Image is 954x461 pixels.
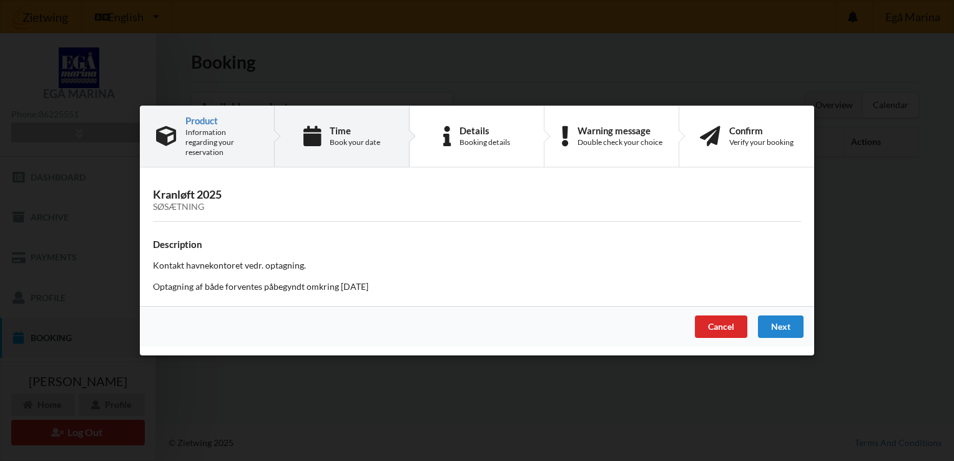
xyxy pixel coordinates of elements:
div: Verify your booking [729,137,794,147]
p: Kontakt havnekontoret vedr. optagning. [153,259,801,272]
div: Warning message [578,126,662,136]
h4: Description [153,239,801,250]
div: Information regarding your reservation [185,127,258,157]
div: Søsætning [153,202,801,212]
div: Next [758,315,804,338]
div: Details [460,126,510,136]
div: Cancel [695,315,747,338]
div: Confirm [729,126,794,136]
div: Booking details [460,137,510,147]
div: Book your date [330,137,380,147]
div: Double check your choice [578,137,662,147]
div: Time [330,126,380,136]
div: Product [185,116,258,126]
h3: Kranløft 2025 [153,187,801,212]
p: Optagning af både forventes påbegyndt omkring [DATE] [153,280,801,293]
